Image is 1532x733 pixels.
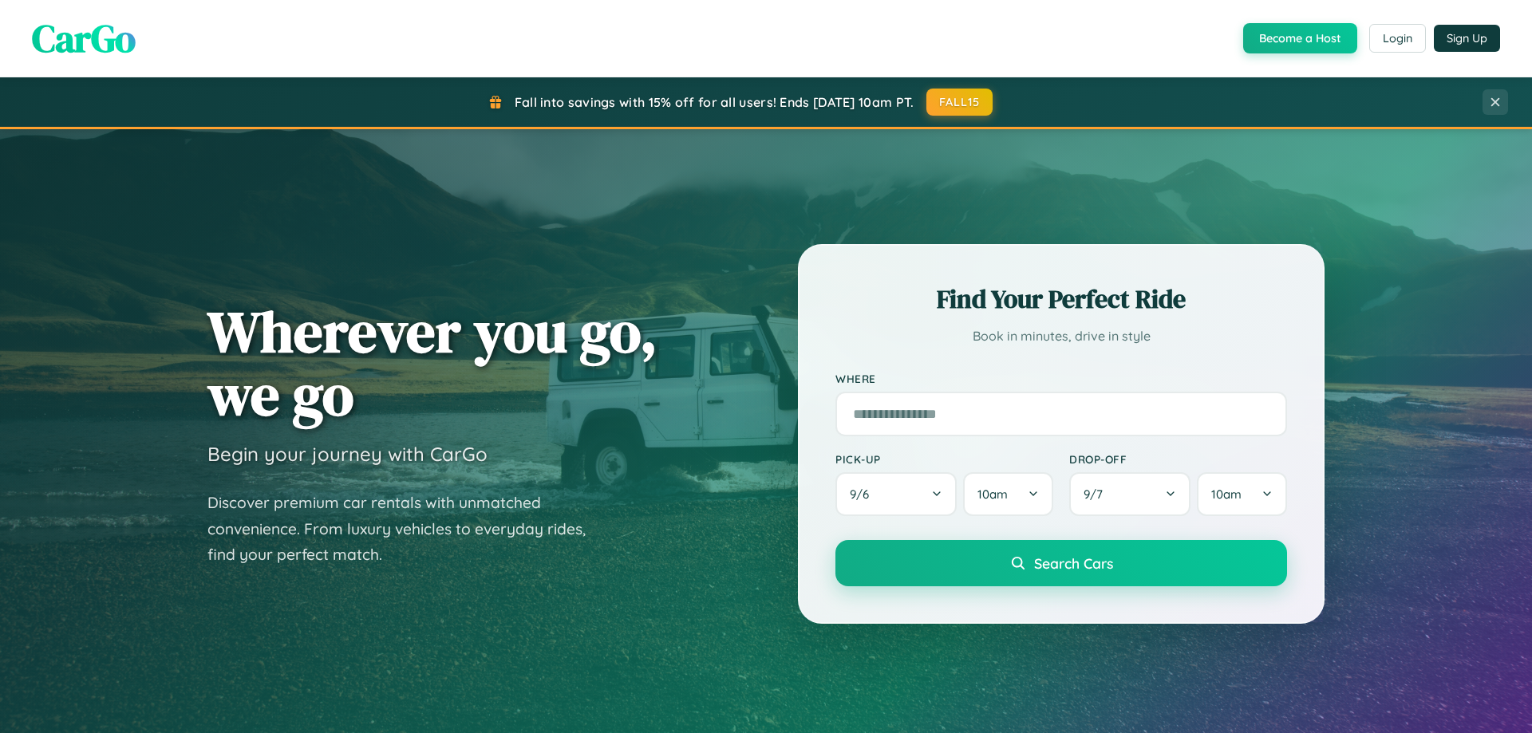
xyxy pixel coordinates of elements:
[1069,472,1190,516] button: 9/7
[1211,487,1242,502] span: 10am
[835,372,1287,385] label: Where
[1069,452,1287,466] label: Drop-off
[207,442,488,466] h3: Begin your journey with CarGo
[963,472,1053,516] button: 10am
[1369,24,1426,53] button: Login
[1197,472,1287,516] button: 10am
[835,540,1287,586] button: Search Cars
[1034,554,1113,572] span: Search Cars
[926,89,993,116] button: FALL15
[835,452,1053,466] label: Pick-up
[835,472,957,516] button: 9/6
[207,300,657,426] h1: Wherever you go, we go
[977,487,1008,502] span: 10am
[1243,23,1357,53] button: Become a Host
[835,325,1287,348] p: Book in minutes, drive in style
[1084,487,1111,502] span: 9 / 7
[32,12,136,65] span: CarGo
[207,490,606,568] p: Discover premium car rentals with unmatched convenience. From luxury vehicles to everyday rides, ...
[835,282,1287,317] h2: Find Your Perfect Ride
[515,94,914,110] span: Fall into savings with 15% off for all users! Ends [DATE] 10am PT.
[850,487,877,502] span: 9 / 6
[1434,25,1500,52] button: Sign Up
